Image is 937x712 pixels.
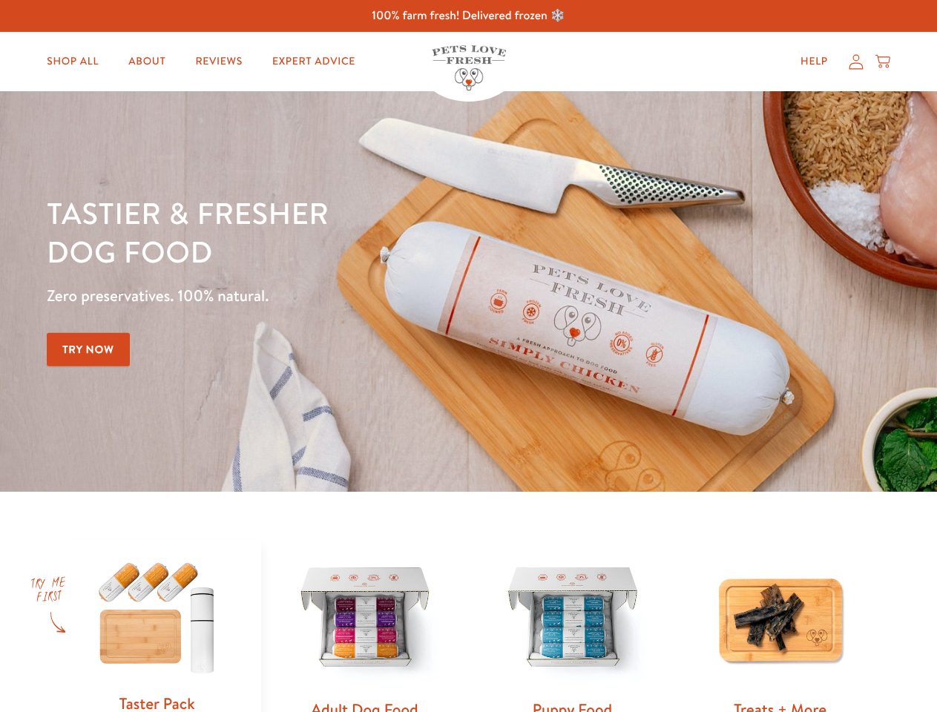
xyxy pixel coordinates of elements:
p: Zero preservatives. 100% natural. [47,283,609,309]
a: Help [789,47,840,76]
img: Pets Love Fresh [432,45,506,90]
a: Expert Advice [260,47,367,76]
h1: Tastier & fresher dog food [47,194,609,271]
a: About [116,47,177,76]
a: Try Now [47,333,130,366]
a: Reviews [183,47,254,76]
a: Shop All [35,47,111,76]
